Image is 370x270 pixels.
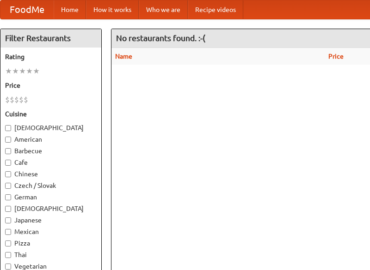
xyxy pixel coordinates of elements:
li: $ [24,95,28,105]
li: $ [5,95,10,105]
h5: Cuisine [5,109,97,119]
label: Cafe [5,158,97,167]
input: [DEMOGRAPHIC_DATA] [5,125,11,131]
li: ★ [19,66,26,76]
label: [DEMOGRAPHIC_DATA] [5,123,97,132]
a: How it works [86,0,139,19]
li: ★ [33,66,40,76]
a: Recipe videos [188,0,243,19]
ng-pluralize: No restaurants found. :-( [116,34,205,42]
h5: Price [5,81,97,90]
input: German [5,194,11,200]
li: ★ [12,66,19,76]
li: ★ [5,66,12,76]
a: Who we are [139,0,188,19]
label: German [5,192,97,202]
li: ★ [26,66,33,76]
input: American [5,137,11,143]
h4: Filter Restaurants [0,29,101,48]
input: Thai [5,252,11,258]
label: Barbecue [5,146,97,156]
li: $ [19,95,24,105]
a: FoodMe [0,0,54,19]
input: Chinese [5,171,11,177]
a: Price [328,53,344,60]
label: Mexican [5,227,97,236]
label: Japanese [5,216,97,225]
label: Chinese [5,169,97,179]
input: [DEMOGRAPHIC_DATA] [5,206,11,212]
label: [DEMOGRAPHIC_DATA] [5,204,97,213]
li: $ [14,95,19,105]
input: Vegetarian [5,264,11,270]
a: Home [54,0,86,19]
input: Cafe [5,160,11,166]
label: Thai [5,250,97,259]
li: $ [10,95,14,105]
input: Pizza [5,240,11,246]
input: Japanese [5,217,11,223]
label: Czech / Slovak [5,181,97,190]
input: Mexican [5,229,11,235]
a: Name [115,53,132,60]
label: Pizza [5,239,97,248]
input: Czech / Slovak [5,183,11,189]
label: American [5,135,97,144]
input: Barbecue [5,148,11,154]
h5: Rating [5,52,97,61]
